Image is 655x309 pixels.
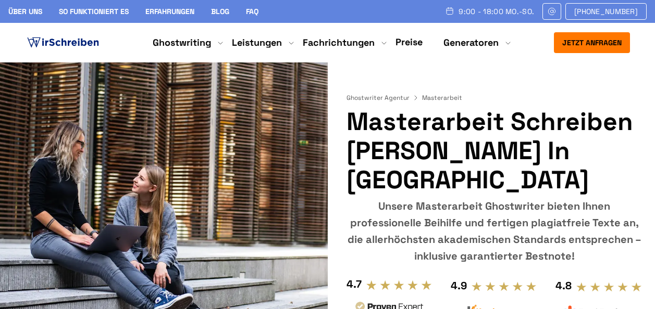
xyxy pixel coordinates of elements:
button: Jetzt anfragen [554,32,630,53]
a: So funktioniert es [59,7,129,16]
img: stars [576,281,642,292]
span: 9:00 - 18:00 Mo.-So. [459,7,534,16]
a: Blog [211,7,229,16]
span: [PHONE_NUMBER] [574,7,638,16]
img: stars [366,279,432,290]
img: Email [547,7,557,16]
div: 4.9 [451,277,467,294]
span: Masterarbeit [422,94,462,102]
h1: Masterarbeit Schreiben [PERSON_NAME] in [GEOGRAPHIC_DATA] [347,107,642,195]
a: Ghostwriting [153,36,211,49]
img: Schedule [445,7,454,15]
div: 4.8 [555,277,572,294]
a: Leistungen [232,36,282,49]
a: Fachrichtungen [303,36,375,49]
div: Unsere Masterarbeit Ghostwriter bieten Ihnen professionelle Beihilfe und fertigen plagiatfreie Te... [347,198,642,264]
div: 4.7 [347,276,362,292]
a: FAQ [246,7,258,16]
a: Über uns [8,7,42,16]
a: Ghostwriter Agentur [347,94,420,102]
a: Preise [396,36,423,48]
a: Erfahrungen [145,7,194,16]
img: stars [471,281,538,292]
a: [PHONE_NUMBER] [565,3,647,20]
a: Generatoren [443,36,499,49]
img: logo ghostwriter-österreich [25,35,101,50]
